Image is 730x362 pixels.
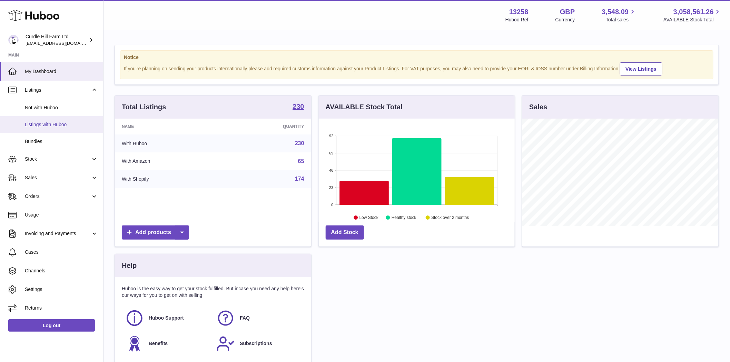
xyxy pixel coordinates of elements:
span: Orders [25,193,91,200]
a: 230 [295,140,304,146]
a: Huboo Support [125,309,209,328]
span: My Dashboard [25,68,98,75]
span: Sales [25,174,91,181]
a: 230 [293,103,304,111]
a: 3,548.09 Total sales [602,7,637,23]
span: Stock [25,156,91,162]
a: View Listings [620,62,662,76]
a: Benefits [125,334,209,353]
span: Bundles [25,138,98,145]
text: 23 [329,185,333,190]
span: Invoicing and Payments [25,230,91,237]
div: Currency [555,17,575,23]
h3: Total Listings [122,102,166,112]
text: 46 [329,168,333,172]
div: Curdle Hill Farm Ltd [26,33,88,47]
a: FAQ [216,309,300,328]
span: Benefits [149,340,168,347]
td: With Shopify [115,170,222,188]
span: Cases [25,249,98,255]
div: Huboo Ref [505,17,529,23]
p: Huboo is the easy way to get your stock fulfilled. But incase you need any help here's our ways f... [122,285,304,299]
text: 69 [329,151,333,155]
img: internalAdmin-13258@internal.huboo.com [8,35,19,45]
a: 65 [298,158,304,164]
strong: Notice [124,54,710,61]
span: Listings with Huboo [25,121,98,128]
span: Huboo Support [149,315,184,321]
h3: AVAILABLE Stock Total [326,102,403,112]
span: Channels [25,268,98,274]
span: FAQ [240,315,250,321]
span: Total sales [606,17,637,23]
th: Name [115,119,222,134]
strong: 230 [293,103,304,110]
div: If you're planning on sending your products internationally please add required customs informati... [124,61,710,76]
th: Quantity [222,119,311,134]
span: 3,058,561.26 [673,7,714,17]
text: Stock over 2 months [431,215,469,220]
strong: 13258 [509,7,529,17]
td: With Huboo [115,134,222,152]
a: Log out [8,319,95,332]
text: Low Stock [359,215,379,220]
span: Returns [25,305,98,311]
a: 3,058,561.26 AVAILABLE Stock Total [663,7,722,23]
a: Subscriptions [216,334,300,353]
a: 174 [295,176,304,182]
h3: Sales [529,102,547,112]
h3: Help [122,261,137,270]
span: Settings [25,286,98,293]
text: 0 [331,203,333,207]
text: Healthy stock [392,215,417,220]
a: Add products [122,225,189,240]
span: [EMAIL_ADDRESS][DOMAIN_NAME] [26,40,101,46]
span: Subscriptions [240,340,272,347]
strong: GBP [560,7,575,17]
span: Usage [25,212,98,218]
td: With Amazon [115,152,222,170]
span: 3,548.09 [602,7,629,17]
span: Listings [25,87,91,93]
span: Not with Huboo [25,104,98,111]
text: 92 [329,134,333,138]
a: Add Stock [326,225,364,240]
span: AVAILABLE Stock Total [663,17,722,23]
